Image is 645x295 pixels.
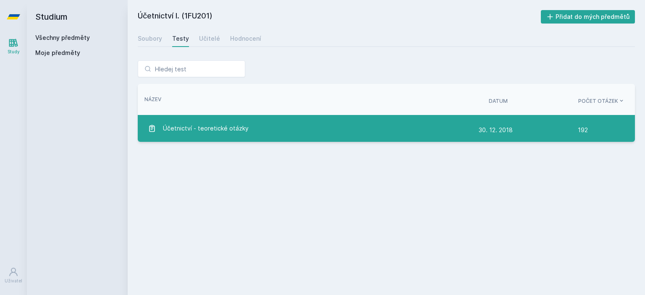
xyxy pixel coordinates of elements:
[5,278,22,284] div: Uživatel
[578,97,618,105] span: Počet otázek
[578,122,588,138] span: 192
[172,34,189,43] div: Testy
[199,30,220,47] a: Učitelé
[199,34,220,43] div: Učitelé
[144,96,161,103] button: Název
[230,34,261,43] div: Hodnocení
[578,97,625,105] button: Počet otázek
[489,97,508,105] button: Datum
[172,30,189,47] a: Testy
[541,10,635,23] button: Přidat do mých předmětů
[138,34,162,43] div: Soubory
[138,60,245,77] input: Hledej test
[163,120,249,137] span: Účetnictví - teoretické otázky
[138,30,162,47] a: Soubory
[479,126,513,133] span: 30. 12. 2018
[2,263,25,288] a: Uživatel
[35,49,80,57] span: Moje předměty
[35,34,90,41] a: Všechny předměty
[8,49,20,55] div: Study
[138,10,541,23] h2: Účetnictví I. (1FU201)
[230,30,261,47] a: Hodnocení
[138,115,635,142] a: Účetnictví - teoretické otázky 30. 12. 2018 192
[2,34,25,59] a: Study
